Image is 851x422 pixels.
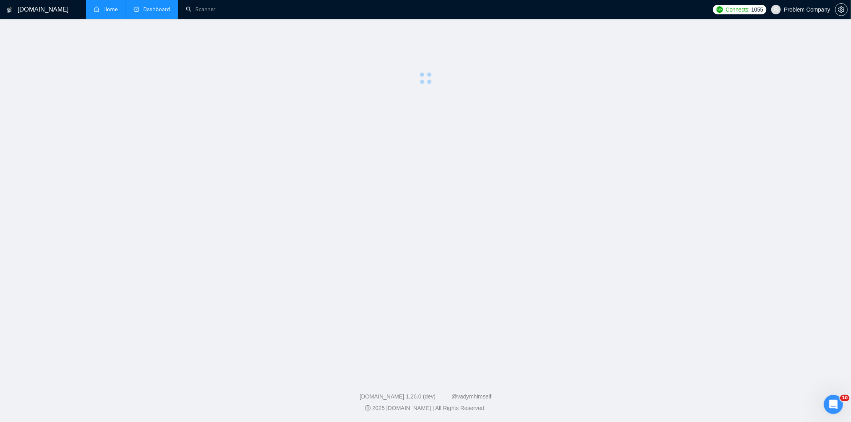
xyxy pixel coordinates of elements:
iframe: Intercom live chat [824,395,843,414]
span: 1055 [751,5,763,14]
button: setting [835,3,848,16]
span: Connects: [726,5,750,14]
span: dashboard [134,6,139,12]
a: homeHome [94,6,118,13]
img: upwork-logo.png [717,6,723,13]
span: copyright [365,405,371,411]
span: Dashboard [143,6,170,13]
span: setting [835,6,847,13]
span: 10 [840,395,849,401]
a: setting [835,6,848,13]
div: 2025 [DOMAIN_NAME] | All Rights Reserved. [6,404,845,412]
a: @vadymhimself [452,393,492,400]
a: [DOMAIN_NAME] 1.26.0 (dev) [359,393,436,400]
img: logo [7,4,12,16]
span: user [773,7,779,12]
a: searchScanner [186,6,215,13]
